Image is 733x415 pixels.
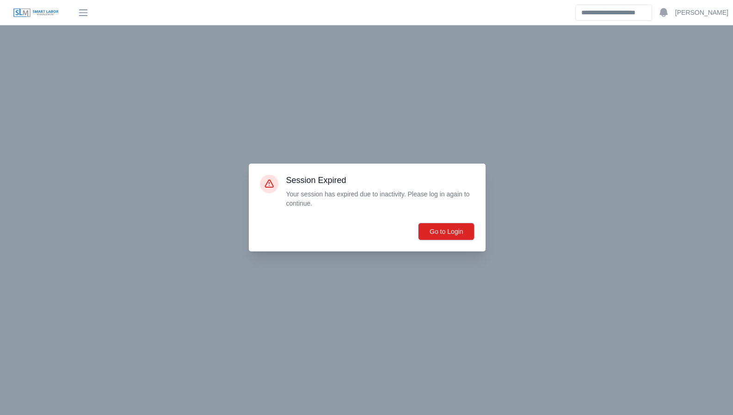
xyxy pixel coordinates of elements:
input: Search [575,5,652,21]
img: SLM Logo [13,8,59,18]
a: [PERSON_NAME] [675,8,728,18]
h3: Session Expired [286,175,474,186]
p: Your session has expired due to inactivity. Please log in again to continue. [286,189,474,208]
button: Go to Login [418,223,474,240]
